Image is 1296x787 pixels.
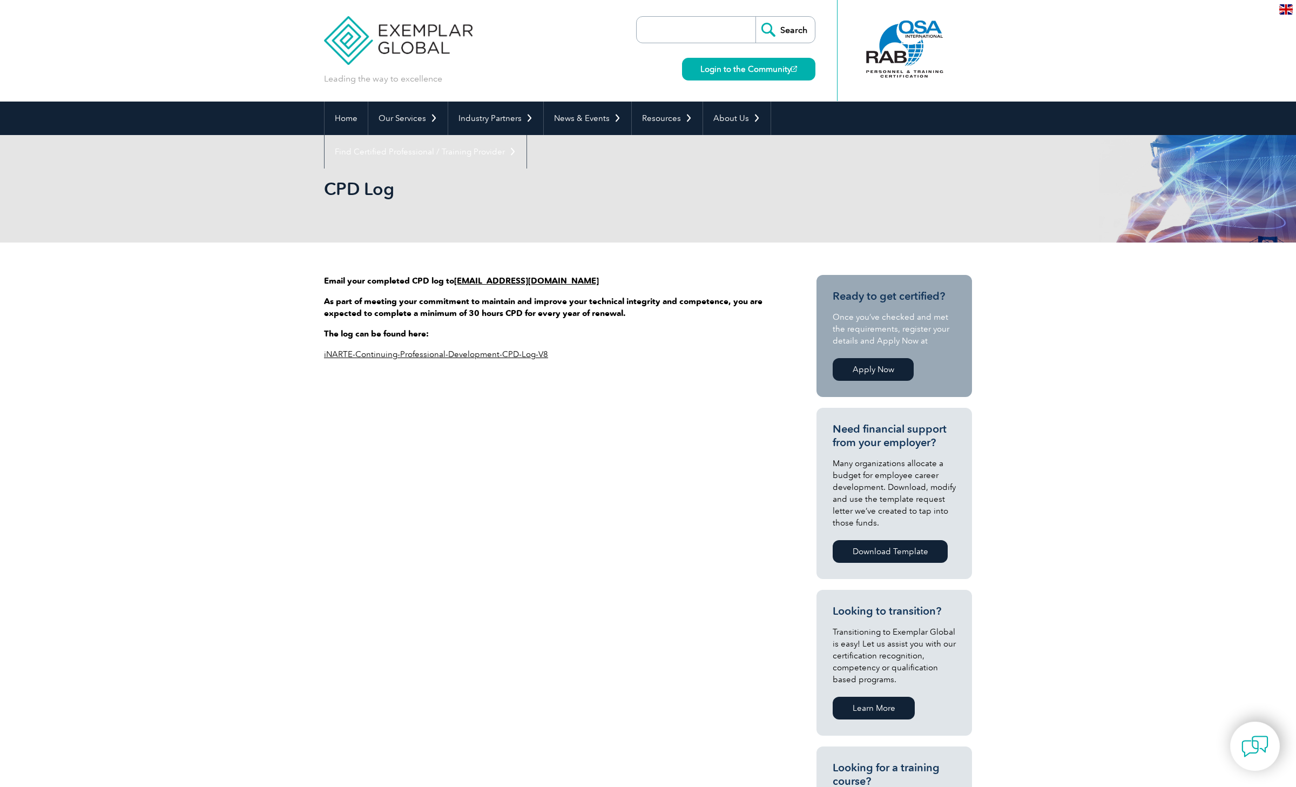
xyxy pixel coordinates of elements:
[324,178,739,199] h1: CPD Log
[324,73,442,85] p: Leading the way to excellence
[324,349,548,359] a: iNARTE-Continuing-Professional-Development-CPD-Log-V8
[833,358,914,381] a: Apply Now
[833,458,956,529] p: Many organizations allocate a budget for employee career development. Download, modify and use th...
[324,276,454,286] strong: Email your completed CPD log to
[1279,4,1293,15] img: en
[833,697,915,719] a: Learn More
[1241,733,1268,760] img: contact-chat.png
[454,276,599,286] a: Link admin@iNARTE.org
[703,102,771,135] a: About Us
[324,297,762,318] strong: As part of meeting your commitment to maintain and improve your technical integrity and competenc...
[833,626,956,685] p: Transitioning to Exemplar Global is easy! Let us assist you with our certification recognition, c...
[755,17,815,43] input: Search
[833,290,956,303] h3: Ready to get certified?
[325,102,368,135] a: Home
[368,102,448,135] a: Our Services
[833,422,956,449] h3: Need financial support from your employer?
[833,540,948,563] a: Download Template
[324,329,429,339] strong: The log can be found here:
[448,102,543,135] a: Industry Partners
[454,276,599,286] strong: [EMAIL_ADDRESS][DOMAIN_NAME]
[682,58,815,80] a: Login to the Community
[833,604,956,618] h3: Looking to transition?
[544,102,631,135] a: News & Events
[632,102,703,135] a: Resources
[325,135,526,169] a: Find Certified Professional / Training Provider
[833,311,956,347] p: Once you’ve checked and met the requirements, register your details and Apply Now at
[791,66,797,72] img: open_square.png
